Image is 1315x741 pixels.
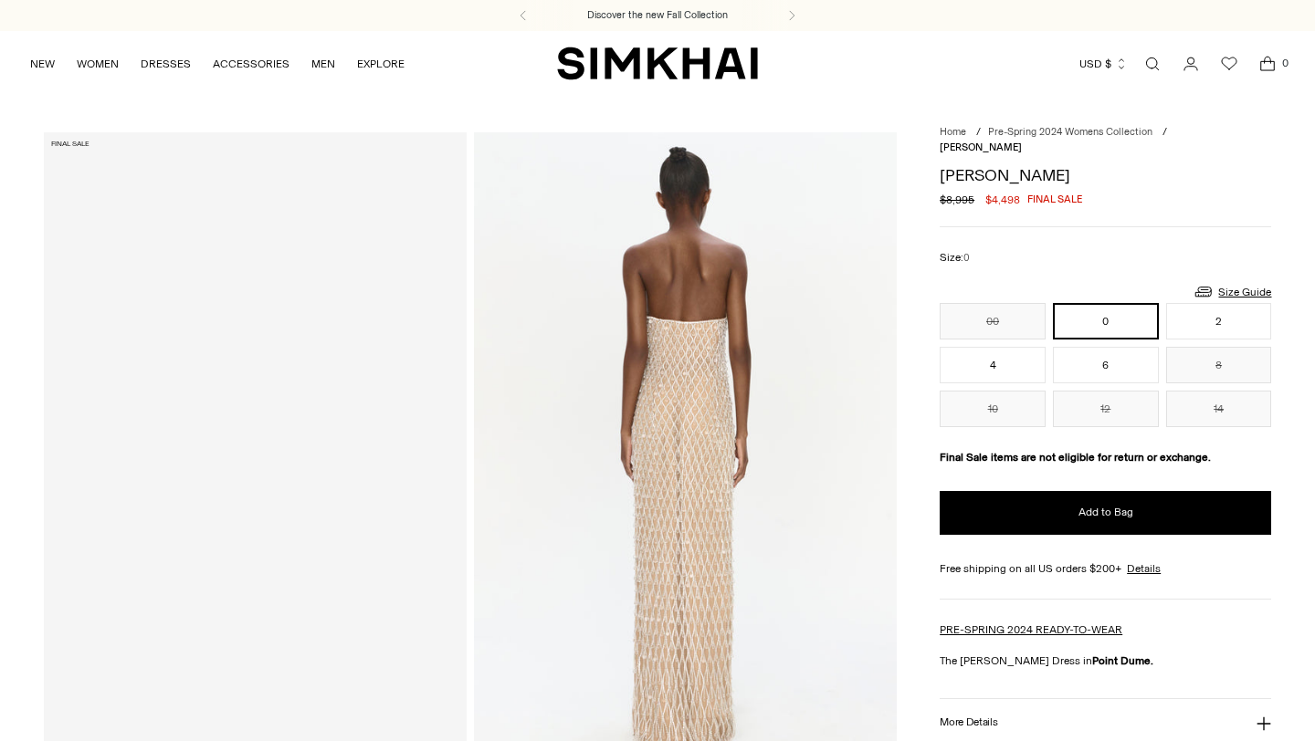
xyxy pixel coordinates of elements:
[30,44,55,84] a: NEW
[940,141,1022,153] span: [PERSON_NAME]
[940,249,970,266] label: Size:
[213,44,289,84] a: ACCESSORIES
[1134,46,1171,82] a: Open search modal
[940,303,1046,339] button: 00
[1053,391,1159,427] button: 12
[976,125,981,141] div: /
[985,192,1020,208] span: $4,498
[940,623,1122,636] a: PRE-SPRING 2024 READY-TO-WEAR
[1166,347,1272,383] button: 8
[311,44,335,84] a: MEN
[940,192,974,208] s: $8,995
[1162,125,1167,141] div: /
[940,347,1046,383] button: 4
[587,8,728,23] a: Discover the new Fall Collection
[940,491,1271,535] button: Add to Bag
[141,44,191,84] a: DRESSES
[1079,44,1128,84] button: USD $
[1053,303,1159,339] button: 0
[1173,46,1209,82] a: Go to the account page
[1092,654,1153,667] strong: Point Dume.
[1249,46,1286,82] a: Open cart modal
[1166,391,1272,427] button: 14
[1166,303,1272,339] button: 2
[940,167,1271,183] h1: [PERSON_NAME]
[1053,347,1159,383] button: 6
[940,451,1211,464] strong: Final Sale items are not eligible for return or exchange.
[940,391,1046,427] button: 10
[1277,55,1293,71] span: 0
[940,560,1271,577] div: Free shipping on all US orders $200+
[357,44,405,84] a: EXPLORE
[1078,505,1133,520] span: Add to Bag
[963,252,970,264] span: 0
[1211,46,1247,82] a: Wishlist
[988,126,1152,138] a: Pre-Spring 2024 Womens Collection
[940,716,997,728] h3: More Details
[1193,280,1271,303] a: Size Guide
[557,46,758,81] a: SIMKHAI
[77,44,119,84] a: WOMEN
[940,125,1271,155] nav: breadcrumbs
[940,126,966,138] a: Home
[1127,560,1161,577] a: Details
[940,652,1271,669] p: The [PERSON_NAME] Dress in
